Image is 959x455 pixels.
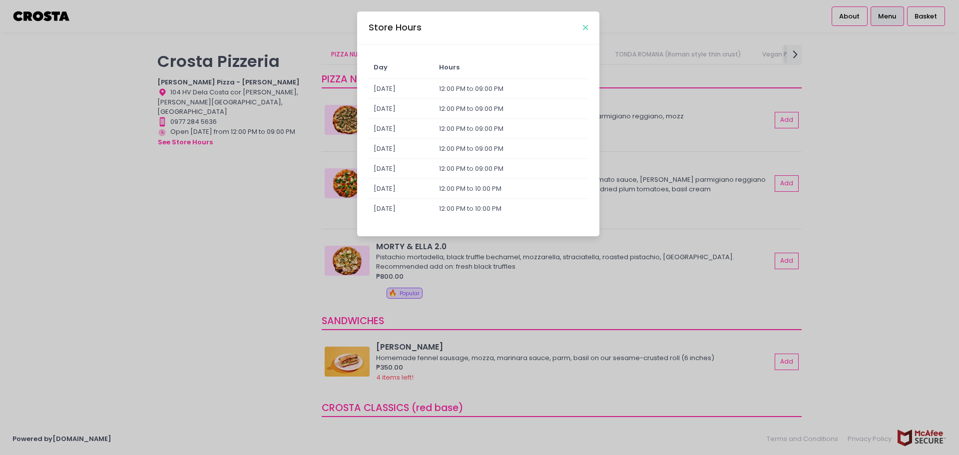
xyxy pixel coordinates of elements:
[434,79,588,99] td: 12:00 PM to 09:00 PM
[434,159,588,179] td: 12:00 PM to 09:00 PM
[434,56,588,79] td: Hours
[369,99,435,119] td: [DATE]
[369,79,435,99] td: [DATE]
[369,199,435,219] td: [DATE]
[434,179,588,199] td: 12:00 PM to 10:00 PM
[583,25,588,30] button: Close
[369,139,435,159] td: [DATE]
[369,179,435,199] td: [DATE]
[369,21,422,34] div: Store Hours
[434,119,588,139] td: 12:00 PM to 09:00 PM
[434,99,588,119] td: 12:00 PM to 09:00 PM
[369,159,435,179] td: [DATE]
[434,199,588,219] td: 12:00 PM to 10:00 PM
[434,139,588,159] td: 12:00 PM to 09:00 PM
[369,56,435,79] td: Day
[369,119,435,139] td: [DATE]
